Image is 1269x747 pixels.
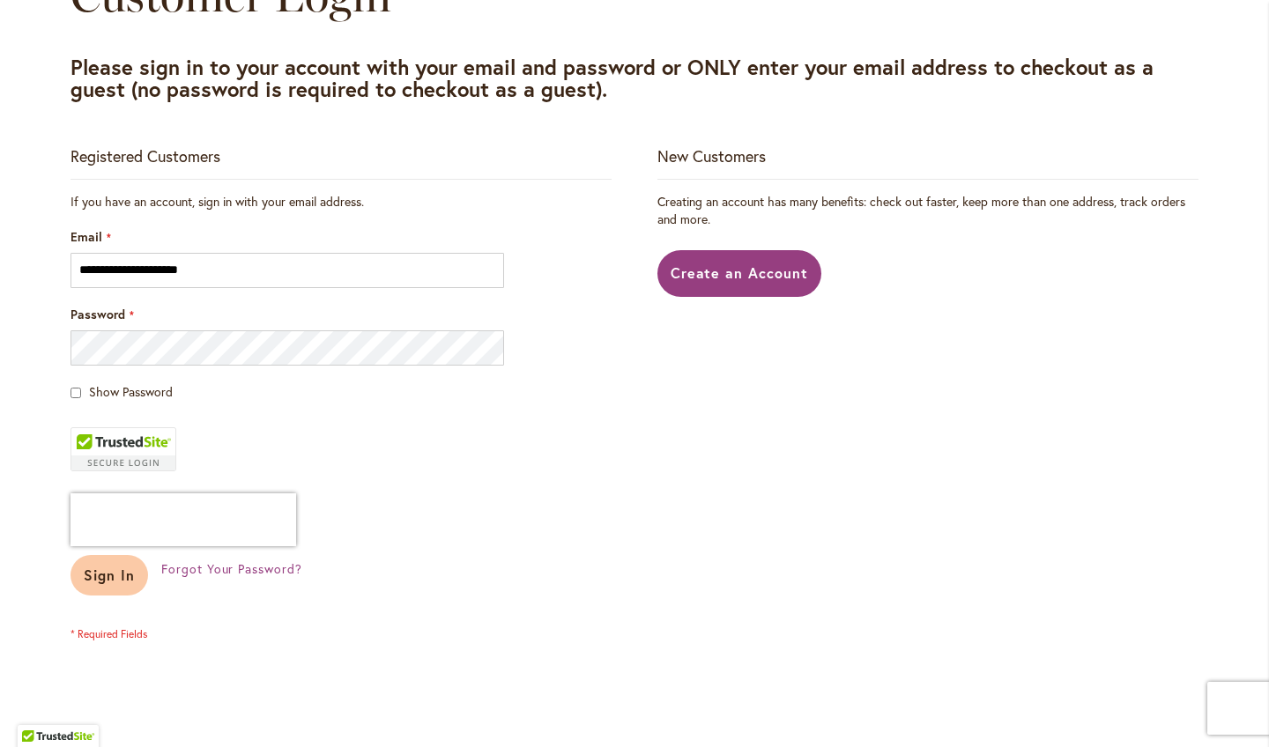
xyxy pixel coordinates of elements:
span: Email [70,228,102,245]
iframe: reCAPTCHA [70,493,296,546]
iframe: Launch Accessibility Center [13,684,63,734]
div: TrustedSite Certified [70,427,176,471]
div: If you have an account, sign in with your email address. [70,193,612,211]
strong: Registered Customers [70,145,220,166]
span: Password [70,306,125,322]
span: Forgot Your Password? [161,560,302,577]
strong: New Customers [657,145,766,166]
button: Sign In [70,555,148,595]
span: Sign In [84,566,135,584]
strong: Please sign in to your account with your email and password or ONLY enter your email address to c... [70,53,1154,103]
span: Create an Account [671,263,809,282]
span: Show Password [89,383,173,400]
a: Create an Account [657,250,822,297]
a: Forgot Your Password? [161,560,302,578]
p: Creating an account has many benefits: check out faster, keep more than one address, track orders... [657,193,1198,228]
